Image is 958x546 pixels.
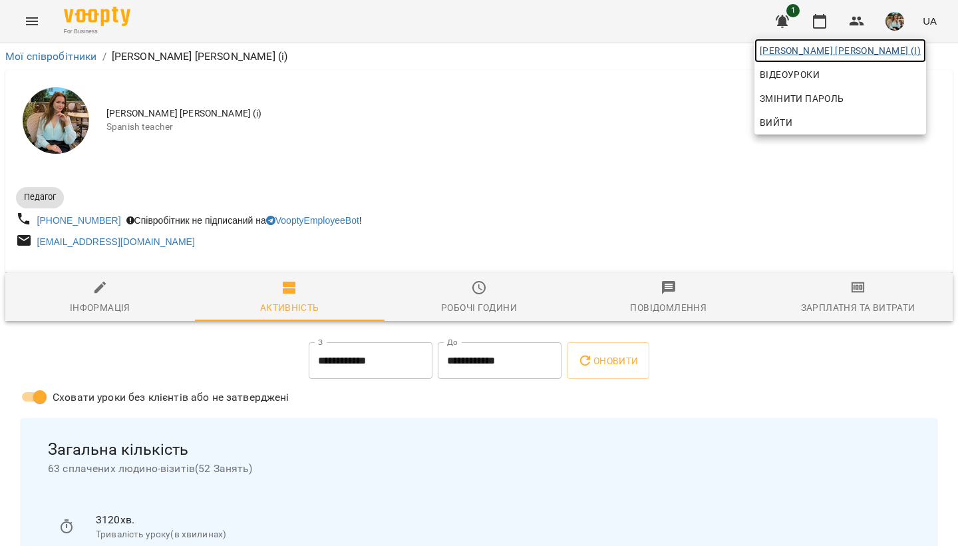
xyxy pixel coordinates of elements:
span: Змінити пароль [760,91,921,107]
a: Змінити пароль [754,87,926,111]
a: [PERSON_NAME] [PERSON_NAME] (і) [754,39,926,63]
span: Вийти [760,115,792,131]
span: Відеоуроки [760,67,820,83]
a: Відеоуроки [754,63,825,87]
span: [PERSON_NAME] [PERSON_NAME] (і) [760,43,921,59]
button: Вийти [754,111,926,135]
